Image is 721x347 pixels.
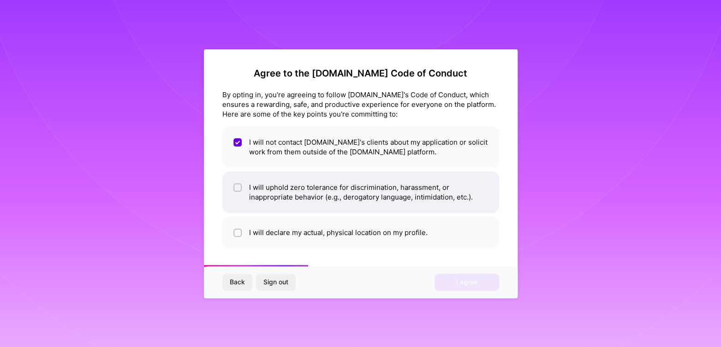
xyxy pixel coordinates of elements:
li: I will not contact [DOMAIN_NAME]'s clients about my application or solicit work from them outside... [222,126,499,168]
div: By opting in, you're agreeing to follow [DOMAIN_NAME]'s Code of Conduct, which ensures a rewardin... [222,90,499,119]
li: I will uphold zero tolerance for discrimination, harassment, or inappropriate behavior (e.g., der... [222,171,499,213]
button: Back [222,274,252,290]
li: I will declare my actual, physical location on my profile. [222,217,499,248]
span: Back [230,277,245,287]
h2: Agree to the [DOMAIN_NAME] Code of Conduct [222,68,499,79]
button: Sign out [256,274,296,290]
span: Sign out [263,277,288,287]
